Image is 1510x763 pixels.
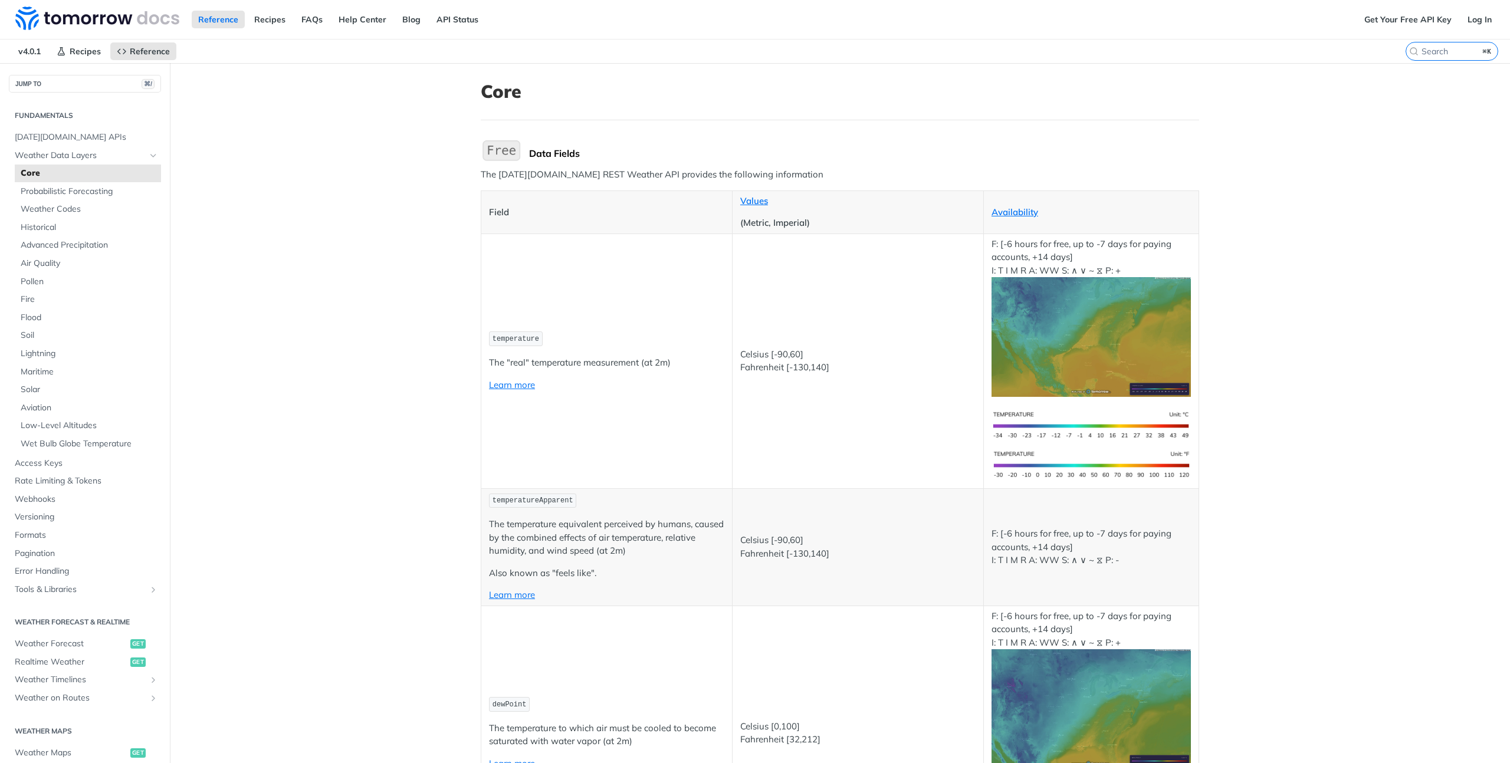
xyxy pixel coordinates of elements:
[149,585,158,594] button: Show subpages for Tools & Libraries
[15,381,161,399] a: Solar
[15,345,161,363] a: Lightning
[9,581,161,598] a: Tools & LibrariesShow subpages for Tools & Libraries
[21,258,158,269] span: Air Quality
[15,458,158,469] span: Access Keys
[1358,11,1458,28] a: Get Your Free API Key
[992,406,1191,445] img: temperature-si
[9,617,161,627] h2: Weather Forecast & realtime
[15,150,146,162] span: Weather Data Layers
[493,335,539,343] span: temperature
[50,42,107,60] a: Recipes
[489,567,724,580] p: Also known as "feels like".
[21,384,158,396] span: Solar
[15,435,161,453] a: Wet Bulb Globe Temperature
[396,11,427,28] a: Blog
[740,216,976,230] p: (Metric, Imperial)
[740,195,768,206] a: Values
[430,11,485,28] a: API Status
[21,366,158,378] span: Maritime
[9,563,161,580] a: Error Handling
[15,548,158,560] span: Pagination
[992,445,1191,485] img: temperature-us
[15,747,127,759] span: Weather Maps
[1480,45,1495,57] kbd: ⌘K
[21,348,158,360] span: Lightning
[9,75,161,93] button: JUMP TO⌘/
[489,722,724,748] p: The temperature to which air must be cooled to become saturated with water vapor (at 2m)
[149,675,158,685] button: Show subpages for Weather Timelines
[489,379,535,390] a: Learn more
[15,475,158,487] span: Rate Limiting & Tokens
[15,327,161,344] a: Soil
[15,565,158,577] span: Error Handling
[992,238,1191,397] p: F: [-6 hours for free, up to -7 days for paying accounts, +14 days] I: T I M R A: WW S: ∧ ∨ ~ ⧖ P: +
[9,129,161,146] a: [DATE][DOMAIN_NAME] APIs
[9,689,161,707] a: Weather on RoutesShow subpages for Weather on Routes
[489,356,724,370] p: The "real" temperature measurement (at 2m)
[332,11,393,28] a: Help Center
[740,348,976,374] p: Celsius [-90,60] Fahrenheit [-130,140]
[21,330,158,341] span: Soil
[992,458,1191,469] span: Expand image
[149,693,158,703] button: Show subpages for Weather on Routes
[529,147,1199,159] div: Data Fields
[130,748,146,758] span: get
[248,11,292,28] a: Recipes
[992,703,1191,714] span: Expand image
[9,653,161,671] a: Realtime Weatherget
[21,402,158,414] span: Aviation
[192,11,245,28] a: Reference
[9,744,161,762] a: Weather Mapsget
[149,151,158,160] button: Hide subpages for Weather Data Layers
[15,417,161,435] a: Low-Level Altitudes
[15,273,161,291] a: Pollen
[15,219,161,236] a: Historical
[489,518,724,558] p: The temperature equivalent perceived by humans, caused by the combined effects of air temperature...
[489,589,535,600] a: Learn more
[130,46,170,57] span: Reference
[130,657,146,667] span: get
[493,700,527,709] span: dewPoint
[15,511,158,523] span: Versioning
[15,183,161,200] a: Probabilistic Forecasting
[481,81,1199,102] h1: Core
[992,206,1038,218] a: Availability
[493,496,573,505] span: temperatureApparent
[15,674,146,686] span: Weather Timelines
[130,639,146,649] span: get
[9,455,161,472] a: Access Keys
[992,527,1191,567] p: F: [-6 hours for free, up to -7 days for paying accounts, +14 days] I: T I M R A: WW S: ∧ ∨ ~ ⧖ P: -
[740,720,976,746] p: Celsius [0,100] Fahrenheit [32,212]
[481,168,1199,182] p: The [DATE][DOMAIN_NAME] REST Weather API provides the following information
[9,147,161,165] a: Weather Data LayersHide subpages for Weather Data Layers
[21,222,158,233] span: Historical
[15,236,161,254] a: Advanced Precipitation
[21,239,158,251] span: Advanced Precipitation
[15,638,127,650] span: Weather Forecast
[9,472,161,490] a: Rate Limiting & Tokens
[1461,11,1498,28] a: Log In
[21,203,158,215] span: Weather Codes
[15,131,158,143] span: [DATE][DOMAIN_NAME] APIs
[21,312,158,324] span: Flood
[15,692,146,704] span: Weather on Routes
[15,291,161,308] a: Fire
[1409,47,1419,56] svg: Search
[15,6,179,30] img: Tomorrow.io Weather API Docs
[21,167,158,179] span: Core
[21,438,158,450] span: Wet Bulb Globe Temperature
[992,277,1191,397] img: temperature
[9,726,161,736] h2: Weather Maps
[15,165,161,182] a: Core
[70,46,101,57] span: Recipes
[15,494,158,505] span: Webhooks
[12,42,47,60] span: v4.0.1
[110,42,176,60] a: Reference
[15,530,158,541] span: Formats
[15,309,161,327] a: Flood
[992,419,1191,430] span: Expand image
[9,508,161,526] a: Versioning
[992,331,1191,342] span: Expand image
[15,399,161,417] a: Aviation
[15,656,127,668] span: Realtime Weather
